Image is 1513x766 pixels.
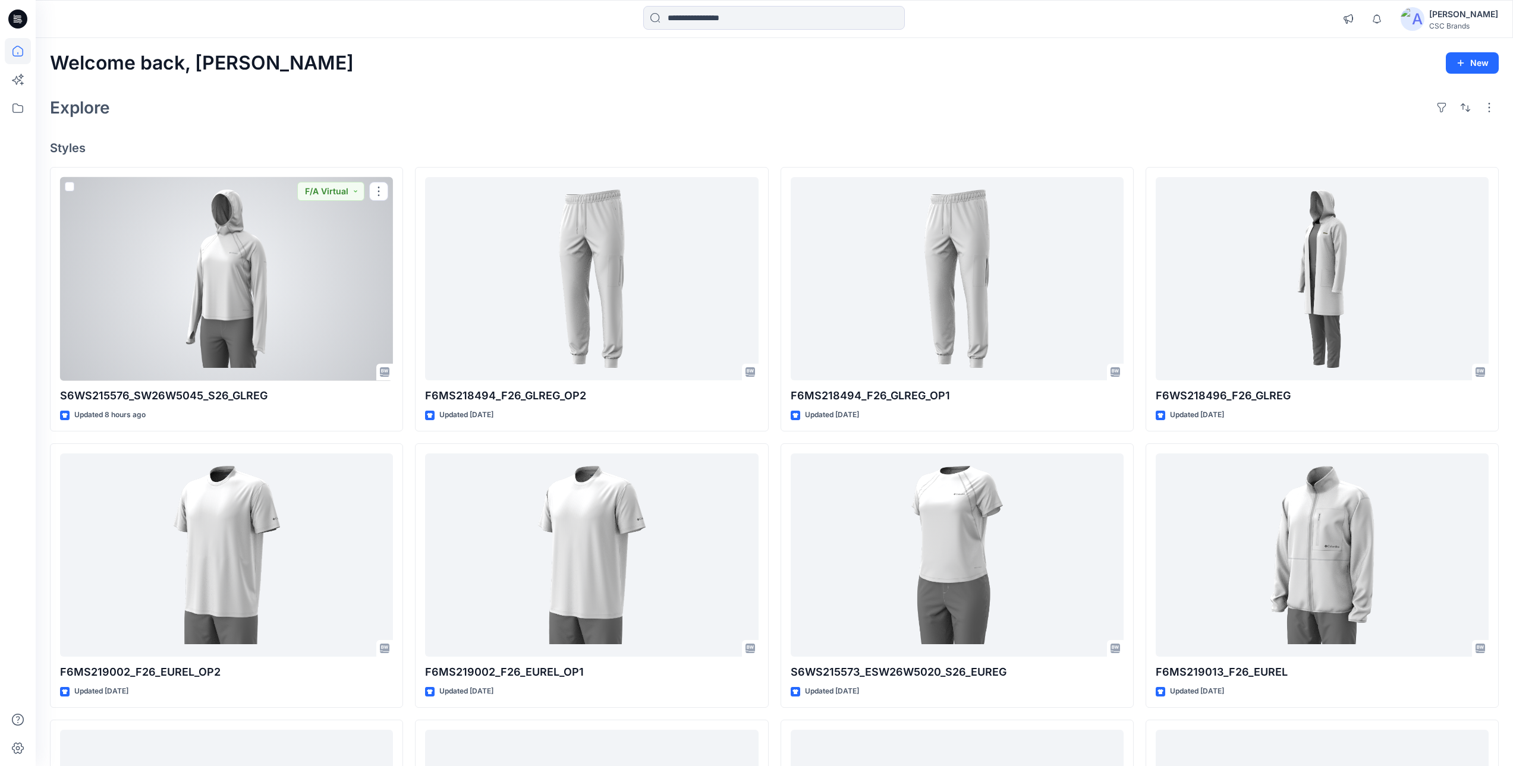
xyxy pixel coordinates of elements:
button: New [1446,52,1499,74]
a: F6MS219013_F26_EUREL [1156,453,1489,657]
img: avatar [1401,7,1424,31]
a: S6WS215576_SW26W5045_S26_GLREG [60,177,393,381]
a: F6MS218494_F26_GLREG_OP1 [791,177,1124,381]
h2: Explore [50,98,110,117]
p: F6WS218496_F26_GLREG [1156,387,1489,404]
p: S6WS215573_ESW26W5020_S26_EUREG [791,664,1124,680]
p: F6MS218494_F26_GLREG_OP2 [425,387,758,404]
p: S6WS215576_SW26W5045_S26_GLREG [60,387,393,404]
a: F6MS218494_F26_GLREG_OP2 [425,177,758,381]
p: Updated [DATE] [805,409,859,421]
p: Updated [DATE] [439,685,493,698]
p: F6MS219002_F26_EUREL_OP2 [60,664,393,680]
h4: Styles [50,141,1499,155]
p: Updated 8 hours ago [74,409,146,421]
div: [PERSON_NAME] [1429,7,1498,21]
p: F6MS219002_F26_EUREL_OP1 [425,664,758,680]
h2: Welcome back, [PERSON_NAME] [50,52,354,74]
a: F6WS218496_F26_GLREG [1156,177,1489,381]
p: F6MS218494_F26_GLREG_OP1 [791,387,1124,404]
a: F6MS219002_F26_EUREL_OP2 [60,453,393,657]
div: CSC Brands [1429,21,1498,30]
p: Updated [DATE] [805,685,859,698]
p: Updated [DATE] [1170,409,1224,421]
a: S6WS215573_ESW26W5020_S26_EUREG [791,453,1124,657]
p: Updated [DATE] [1170,685,1224,698]
p: F6MS219013_F26_EUREL [1156,664,1489,680]
p: Updated [DATE] [74,685,128,698]
a: F6MS219002_F26_EUREL_OP1 [425,453,758,657]
p: Updated [DATE] [439,409,493,421]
